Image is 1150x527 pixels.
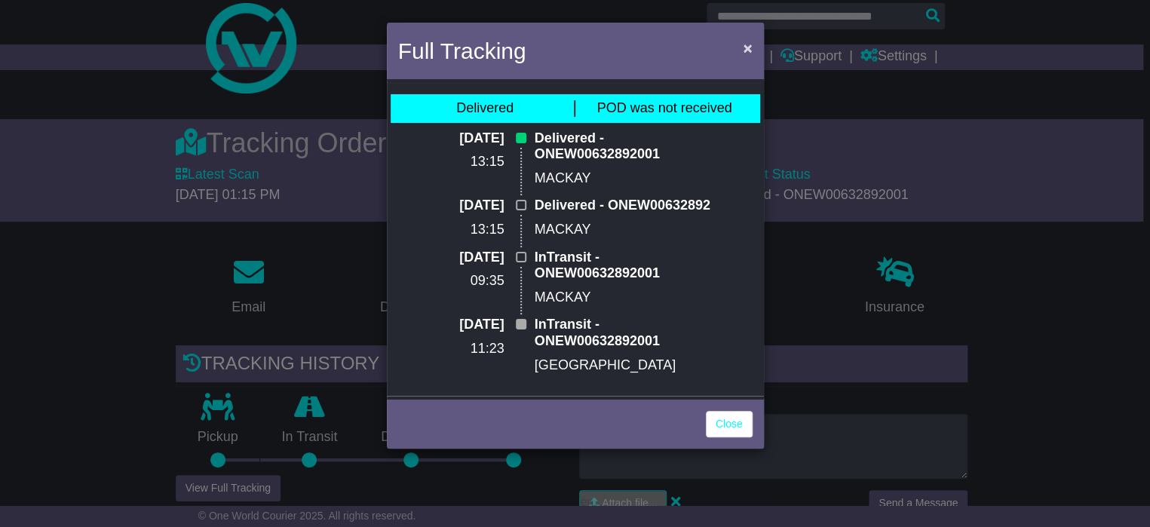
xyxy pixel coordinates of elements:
p: 13:15 [438,222,504,238]
span: × [743,39,752,57]
p: 13:15 [438,154,504,170]
p: 09:35 [438,273,504,290]
p: MACKAY [535,290,712,306]
h4: Full Tracking [398,34,526,68]
p: Delivered - ONEW00632892001 [535,130,712,163]
p: [DATE] [438,130,504,147]
a: Close [706,411,753,437]
p: MACKAY [535,222,712,238]
span: POD was not received [596,100,731,115]
button: Close [735,32,759,63]
p: [DATE] [438,198,504,214]
p: [DATE] [438,250,504,266]
p: InTransit - ONEW00632892001 [535,317,712,349]
p: 11:23 [438,341,504,357]
p: [GEOGRAPHIC_DATA] [535,357,712,374]
p: Delivered - ONEW00632892 [535,198,712,214]
p: MACKAY [535,170,712,187]
p: [DATE] [438,317,504,333]
div: Delivered [456,100,514,117]
p: InTransit - ONEW00632892001 [535,250,712,282]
